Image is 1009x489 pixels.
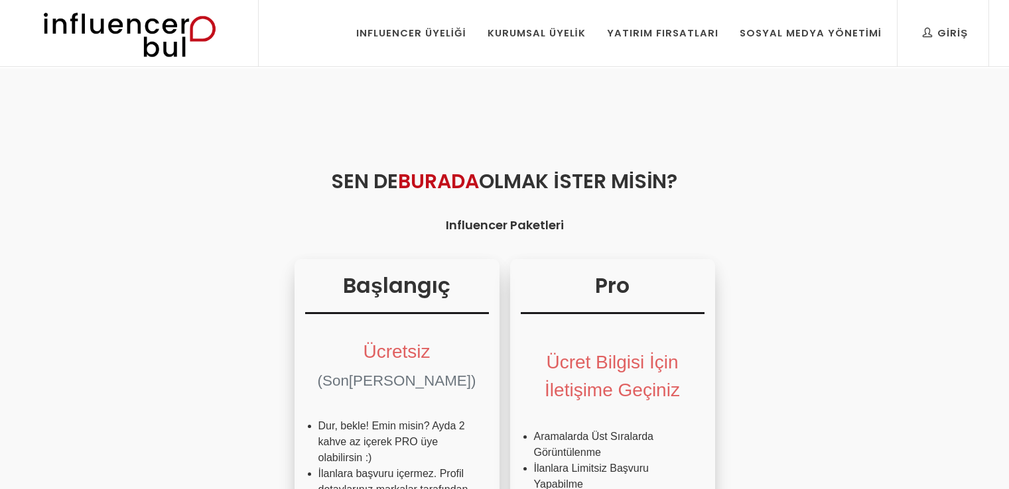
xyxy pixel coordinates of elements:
[363,341,430,362] span: Ücretsiz
[740,26,882,40] div: Sosyal Medya Yönetimi
[356,26,466,40] div: Influencer Üyeliği
[305,270,489,314] h3: Başlangıç
[521,270,705,314] h3: Pro
[318,372,476,389] span: (Son[PERSON_NAME])
[318,418,476,466] li: Dur, bekle! Emin misin? Ayda 2 kahve az içerek PRO üye olabilirsin :)
[545,380,680,400] span: İletişime Geçiniz
[488,26,586,40] div: Kurumsal Üyelik
[75,166,935,196] h2: Sen de Olmak İster misin?
[398,167,479,195] span: Burada
[923,26,968,40] div: Giriş
[75,216,935,234] h4: Influencer Paketleri
[534,429,691,461] li: Aramalarda Üst Sıralarda Görüntülenme
[546,352,678,372] span: Ücret Bilgisi İçin
[607,26,718,40] div: Yatırım Fırsatları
